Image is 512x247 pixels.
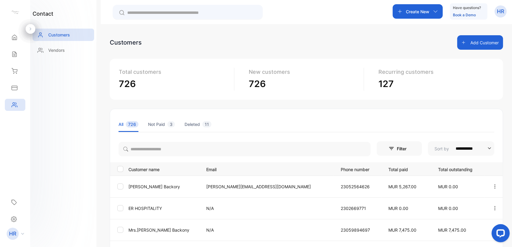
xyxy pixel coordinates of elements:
a: Customers [33,29,94,41]
button: HR [495,4,507,19]
li: All [119,117,138,132]
p: HR [9,230,16,238]
li: Not Paid [148,117,175,132]
p: 726 [249,77,359,91]
p: Create New [406,8,429,15]
button: Add Customer [457,35,503,50]
span: 3 [167,121,175,127]
p: Mrs.[PERSON_NAME] Backony [128,227,199,233]
p: Customers [48,32,70,38]
p: 2302669771 [340,205,376,211]
p: Total customers [119,68,229,76]
p: Phone number [340,165,376,173]
p: Sort by [435,145,449,152]
p: Total outstanding [438,165,479,173]
p: Total paid [388,165,426,173]
span: MUR 0.00 [438,206,458,211]
a: Book a Demo [453,13,476,17]
p: N/A [206,227,328,233]
p: HR [497,8,504,15]
li: Deleted [185,117,211,132]
p: ER HOSPITALITY [128,205,199,211]
span: MUR 5,267.00 [388,184,416,189]
p: 726 [119,77,229,91]
p: Customer name [128,165,199,173]
span: 11 [202,121,211,127]
span: MUR 7,475.00 [438,227,466,233]
button: Create New [393,4,443,19]
div: Customers [110,38,142,47]
p: Recurring customers [378,68,489,76]
span: MUR 0.00 [388,206,408,211]
p: 23059894697 [340,227,376,233]
p: 127 [378,77,489,91]
p: Vendors [48,47,65,53]
iframe: LiveChat chat widget [487,222,512,247]
p: 23052564626 [340,183,376,190]
button: Sort by [428,141,494,156]
p: Email [206,165,328,173]
p: N/A [206,205,328,211]
p: Have questions? [453,5,481,11]
p: [PERSON_NAME] Backory [128,183,199,190]
p: New customers [249,68,359,76]
img: logo [11,8,20,17]
p: [PERSON_NAME][EMAIL_ADDRESS][DOMAIN_NAME] [206,183,328,190]
span: MUR 7,475.00 [388,227,416,233]
a: Vendors [33,44,94,56]
span: 726 [126,121,138,127]
span: MUR 0.00 [438,184,458,189]
h1: contact [33,10,53,18]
